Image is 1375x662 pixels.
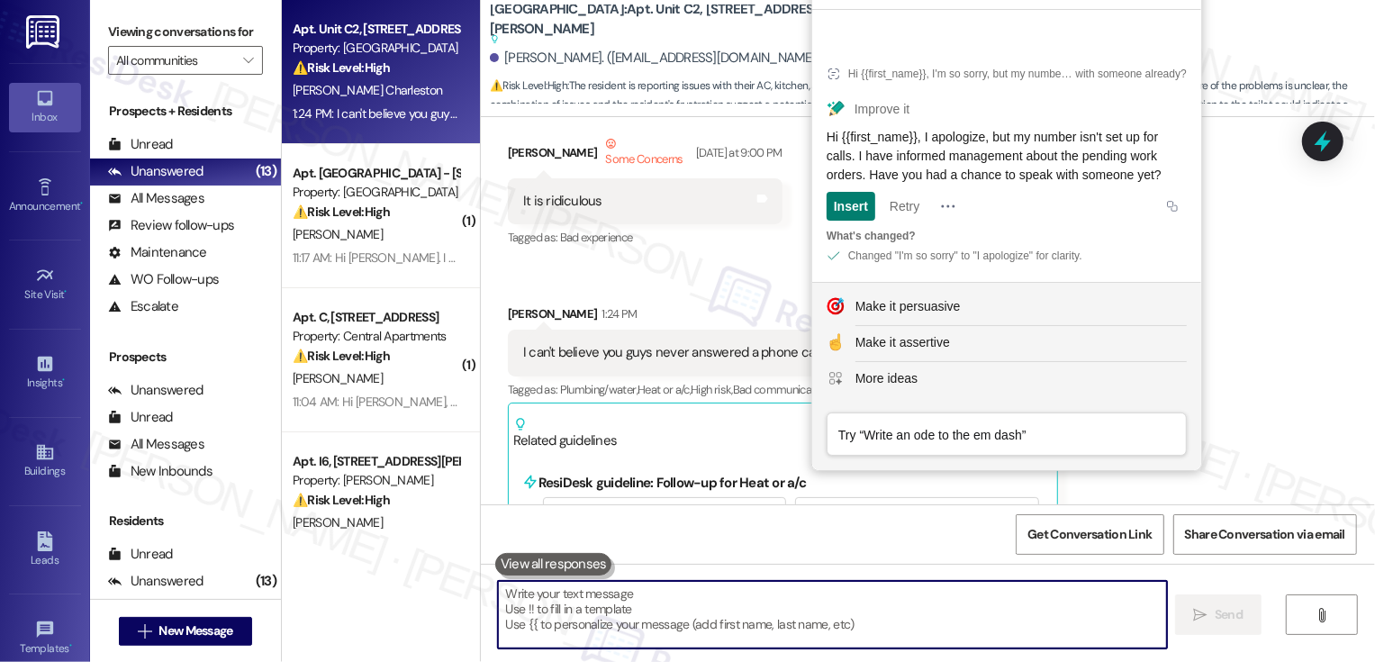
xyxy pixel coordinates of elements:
span: • [80,197,83,210]
div: (13) [251,567,281,595]
div: Unread [108,408,173,427]
div: WO Follow-ups [108,270,219,289]
span: [PERSON_NAME] [293,514,383,531]
div: Tagged as: [508,224,782,250]
strong: ⚠️ Risk Level: High [293,59,390,76]
strong: ⚠️ Risk Level: High [293,348,390,364]
i:  [1194,608,1208,622]
button: Send [1175,594,1262,635]
div: Unanswered [108,381,204,400]
div: Unread [108,545,173,564]
div: Apt. I6, [STREET_ADDRESS][PERSON_NAME] [293,452,459,471]
img: ResiDesk Logo [26,15,63,49]
span: High risk , [691,382,733,397]
div: 1:24 PM [597,304,637,323]
span: Get Conversation Link [1027,525,1152,544]
div: Unanswered [108,162,204,181]
strong: ⚠️ Risk Level: High [293,204,390,220]
input: All communities [116,46,234,75]
div: [PERSON_NAME] [508,304,1058,330]
div: Maintenance [108,243,207,262]
span: Share Conversation via email [1185,525,1345,544]
div: [PERSON_NAME] [508,134,782,178]
div: Some Concerns [602,134,687,172]
span: [PERSON_NAME] [293,226,383,242]
span: Plumbing/water , [560,382,638,397]
div: I can't believe you guys never answered a phone call with ac kitchen toilet is serving [523,343,1000,362]
div: Review follow-ups [108,216,234,235]
div: (13) [251,158,281,186]
i:  [138,624,151,639]
span: Heat or a/c , [638,382,691,397]
div: Property: [GEOGRAPHIC_DATA] [293,39,459,58]
span: [PERSON_NAME] Charleston [293,82,442,98]
a: Buildings [9,437,81,485]
div: Property: Central Apartments [293,327,459,346]
div: New Inbounds [108,462,213,481]
a: Leads [9,526,81,575]
div: 1:24 PM: I can't believe you guys never answered a phone call with ac kitchen toilet is serving [293,105,771,122]
span: • [62,374,65,386]
span: • [69,639,72,652]
span: • [65,286,68,298]
span: Bad communication , [733,382,831,397]
a: Insights • [9,349,81,397]
div: Unanswered [108,572,204,591]
div: [DATE] at 9:00 PM [692,143,782,162]
i:  [1316,608,1329,622]
span: : The resident is reporting issues with their AC, kitchen, and toilet, and expresses frustration ... [490,77,1375,134]
strong: ⚠️ Risk Level: High [490,78,567,93]
div: It is ridiculous [523,192,602,211]
button: Share Conversation via email [1173,514,1357,555]
a: Inbox [9,83,81,131]
div: Property: [GEOGRAPHIC_DATA] [293,183,459,202]
div: Prospects + Residents [90,102,281,121]
i:  [243,53,253,68]
div: Escalate [108,297,178,316]
div: All Messages [108,189,204,208]
span: [PERSON_NAME] [293,370,383,386]
strong: ⚠️ Risk Level: High [293,492,390,508]
div: Prospects [90,348,281,367]
span: Bad experience [560,230,633,245]
div: [PERSON_NAME]. ([EMAIL_ADDRESS][DOMAIN_NAME]) [490,49,821,68]
b: ResiDesk guideline: Follow-up for Heat or a/c [538,474,806,492]
a: Site Visit • [9,260,81,309]
label: Viewing conversations for [108,18,263,46]
div: Tagged as: [508,376,1058,403]
textarea: To enrich screen reader interactions, please activate Accessibility in Grammarly extension settings [498,581,1167,648]
div: Apt. C, [STREET_ADDRESS] [293,308,459,327]
div: Residents [90,512,281,531]
div: Unread [108,135,173,154]
div: Apt. Unit C2, [STREET_ADDRESS][PERSON_NAME] [293,20,459,39]
div: Apt. [GEOGRAPHIC_DATA] - [STREET_ADDRESS][GEOGRAPHIC_DATA][STREET_ADDRESS] [293,164,459,183]
button: New Message [119,617,252,646]
div: Property: [PERSON_NAME] [293,471,459,490]
div: All Messages [108,435,204,454]
button: Get Conversation Link [1016,514,1163,555]
span: Send [1215,605,1243,624]
div: Related guidelines [513,417,618,450]
span: New Message [158,621,232,640]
